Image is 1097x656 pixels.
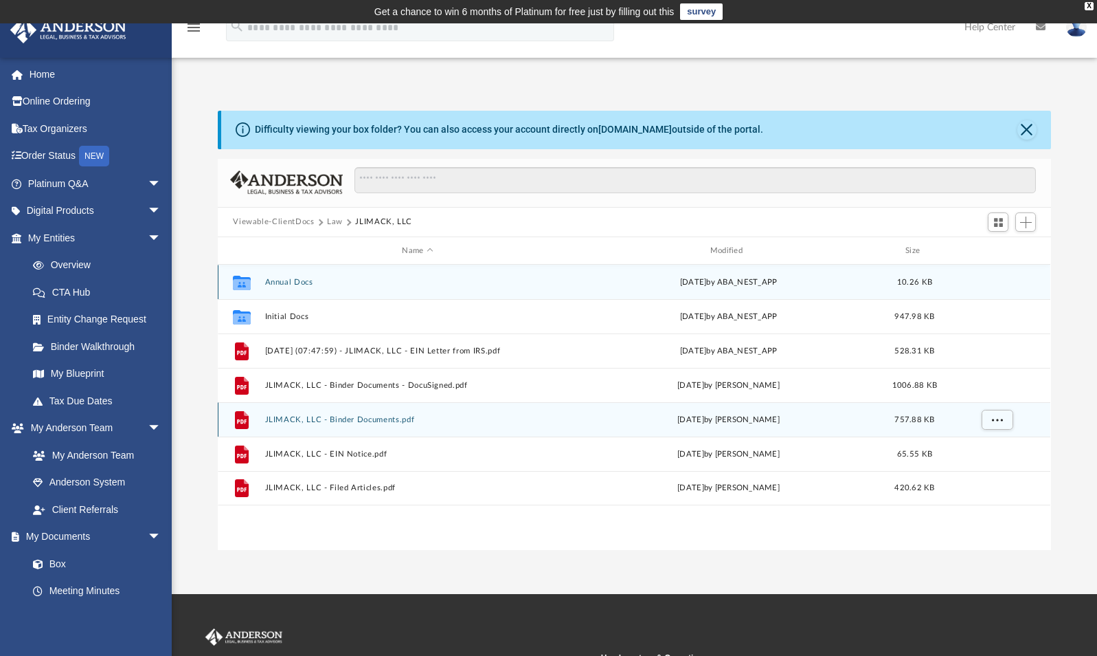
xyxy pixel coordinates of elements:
span: 528.31 KB [895,347,935,355]
span: arrow_drop_down [148,224,175,252]
div: Name [264,245,570,257]
div: Size [887,245,942,257]
a: My Anderson Team [19,441,168,469]
button: JLIMACK, LLC - Filed Articles.pdf [265,484,570,493]
i: menu [185,19,202,36]
div: grid [218,265,1050,550]
div: [DATE] by ABA_NEST_APP [576,345,881,358]
a: Home [10,61,182,88]
span: arrow_drop_down [148,170,175,198]
span: arrow_drop_down [148,197,175,226]
img: Anderson Advisors Platinum Portal [203,628,285,646]
a: Meeting Minutes [19,578,175,605]
button: JLIMACK, LLC - Binder Documents - DocuSigned.pdf [265,381,570,390]
button: Initial Docs [265,312,570,321]
button: JLIMACK, LLC [355,216,412,228]
button: JLIMACK, LLC - Binder Documents.pdf [265,415,570,424]
button: JLIMACK, LLC - EIN Notice.pdf [265,450,570,459]
span: 757.88 KB [895,416,935,424]
div: [DATE] by ABA_NEST_APP [576,276,881,289]
span: 947.98 KB [895,313,935,320]
button: Add [1015,212,1036,232]
div: NEW [79,146,109,166]
button: Law [327,216,343,228]
div: [DATE] by [PERSON_NAME] [576,483,881,495]
input: Search files and folders [354,167,1036,193]
button: Switch to Grid View [988,212,1008,232]
a: Tax Due Dates [19,387,182,415]
img: User Pic [1066,17,1087,37]
div: [DATE] by [PERSON_NAME] [576,414,881,426]
a: Platinum Q&Aarrow_drop_down [10,170,182,197]
a: Binder Walkthrough [19,333,182,360]
span: arrow_drop_down [148,523,175,551]
a: Box [19,550,168,578]
a: CTA Hub [19,278,182,306]
img: Anderson Advisors Platinum Portal [6,17,131,43]
a: My Documentsarrow_drop_down [10,523,175,551]
a: menu [185,26,202,36]
div: Modified [576,245,881,257]
button: Close [1017,120,1037,140]
a: Order StatusNEW [10,142,182,171]
span: 1006.88 KB [892,382,938,389]
div: id [224,245,258,257]
a: Digital Productsarrow_drop_down [10,197,182,225]
button: Viewable-ClientDocs [233,216,314,228]
i: search [229,19,245,34]
a: Overview [19,252,182,279]
div: [DATE] by [PERSON_NAME] [576,380,881,392]
a: My Anderson Teamarrow_drop_down [10,415,175,442]
div: Get a chance to win 6 months of Platinum for free just by filling out this [374,3,675,20]
a: Online Ordering [10,88,182,116]
button: [DATE] (07:47:59) - JLIMACK, LLC - EIN Letter from IRS.pdf [265,347,570,356]
a: Client Referrals [19,496,175,523]
div: close [1085,2,1094,10]
span: 10.26 KB [897,278,932,286]
span: arrow_drop_down [148,415,175,443]
span: 420.62 KB [895,485,935,492]
div: [DATE] by [PERSON_NAME] [576,448,881,461]
a: My Entitiesarrow_drop_down [10,224,182,252]
span: 65.55 KB [897,450,932,458]
a: Entity Change Request [19,306,182,334]
a: [DOMAIN_NAME] [598,124,672,135]
a: Tax Organizers [10,115,182,142]
div: Difficulty viewing your box folder? You can also access your account directly on outside of the p... [255,122,763,137]
div: id [949,245,1045,257]
button: More options [982,410,1013,430]
button: Annual Docs [265,278,570,287]
a: survey [680,3,723,20]
a: Anderson System [19,469,175,496]
a: Forms Library [19,604,168,632]
a: My Blueprint [19,360,175,388]
div: [DATE] by ABA_NEST_APP [576,311,881,323]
